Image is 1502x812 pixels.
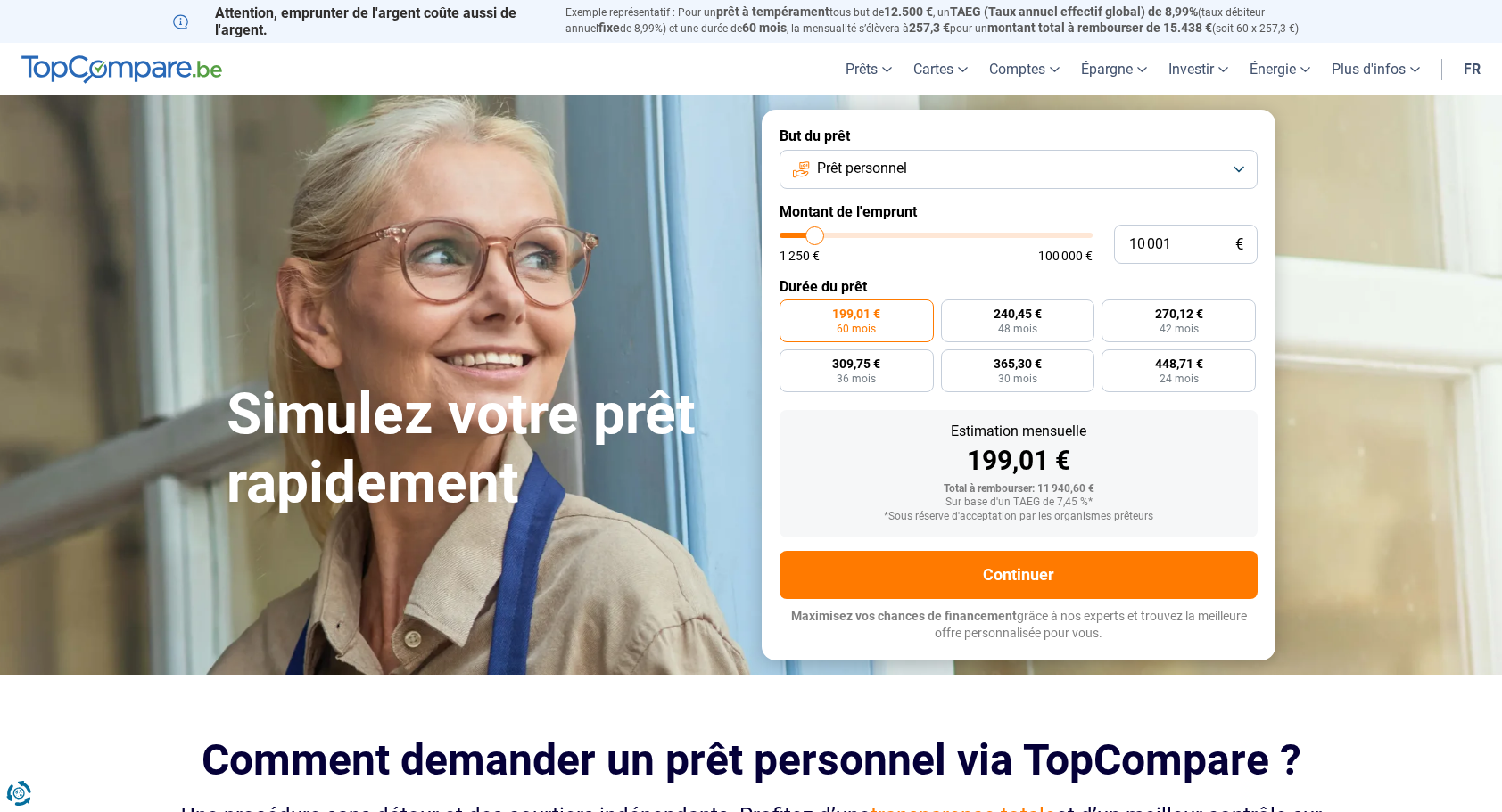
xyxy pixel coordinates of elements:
[1160,324,1199,334] span: 42 mois
[837,373,876,384] span: 36 mois
[903,43,978,95] a: Cartes
[1235,237,1243,252] span: €
[780,250,820,262] span: 1 250 €
[794,424,1243,439] div: Estimation mensuelle
[817,159,907,178] span: Prêt personnel
[1239,43,1321,95] a: Énergie
[791,609,1017,623] span: Maximisez vos chances de financement
[794,511,1243,523] div: *Sous réserve d'acceptation par les organismes prêteurs
[1321,43,1431,95] a: Plus d'infos
[780,150,1258,189] button: Prêt personnel
[794,447,1243,474] div: 199,01 €
[565,4,1329,37] p: Exemple représentatif : Pour un tous but de , un (taux débiteur annuel de 8,99%) et une durée de ...
[173,735,1329,784] h2: Comment demander un prêt personnel via TopCompare ?
[1453,43,1491,95] a: fr
[998,373,1037,384] span: 30 mois
[837,324,876,334] span: 60 mois
[21,55,222,84] img: TopCompare
[832,308,880,320] span: 199,01 €
[832,357,880,370] span: 309,75 €
[950,4,1198,19] span: TAEG (Taux annuel effectif global) de 8,99%
[1038,250,1093,262] span: 100 000 €
[598,21,620,35] span: fixe
[994,357,1042,370] span: 365,30 €
[909,21,950,35] span: 257,3 €
[716,4,829,19] span: prêt à tempérament
[794,483,1243,496] div: Total à rembourser: 11 940,60 €
[1155,357,1203,370] span: 448,71 €
[742,21,787,35] span: 60 mois
[780,608,1258,643] p: grâce à nos experts et trouvez la meilleure offre personnalisée pour vous.
[978,43,1070,95] a: Comptes
[987,21,1212,35] span: montant total à rembourser de 15.438 €
[780,203,1258,220] label: Montant de l'emprunt
[1155,308,1203,320] span: 270,12 €
[998,324,1037,334] span: 48 mois
[780,278,1258,295] label: Durée du prêt
[1070,43,1158,95] a: Épargne
[1160,373,1199,384] span: 24 mois
[884,4,933,19] span: 12.500 €
[780,551,1258,599] button: Continuer
[780,127,1258,144] label: But du prêt
[994,308,1042,320] span: 240,45 €
[227,381,740,518] h1: Simulez votre prêt rapidement
[835,43,903,95] a: Prêts
[1158,43,1239,95] a: Investir
[794,496,1243,509] div: Sur base d'un TAEG de 7,45 %*
[173,4,544,38] p: Attention, emprunter de l'argent coûte aussi de l'argent.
